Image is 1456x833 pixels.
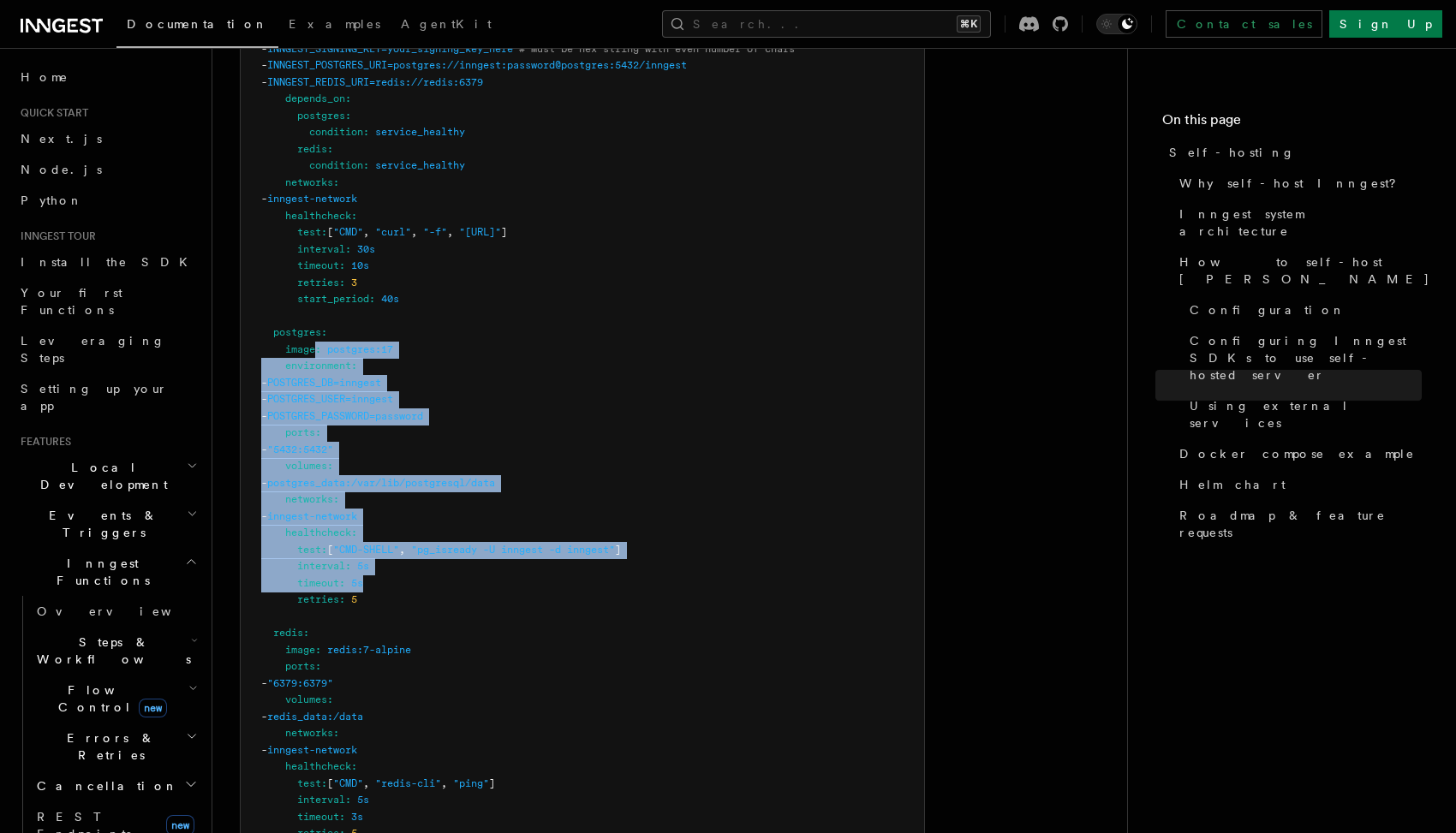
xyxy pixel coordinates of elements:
[1162,110,1422,137] h4: On this page
[399,544,405,556] span: ,
[339,593,345,605] span: :
[303,627,309,639] span: :
[285,660,315,672] span: ports
[453,777,489,789] span: "ping"
[297,794,345,806] span: interval
[315,343,321,355] span: :
[1173,168,1422,199] a: Why self-host Inngest?
[1162,137,1422,168] a: Self-hosting
[285,693,327,705] span: volumes
[297,293,369,305] span: start_period
[261,43,267,55] span: -
[1173,438,1422,469] a: Docker compose example
[1179,507,1422,541] span: Roadmap & feature requests
[1190,301,1346,318] span: Configuration
[327,226,333,238] span: [
[345,92,351,104] span: :
[327,343,393,355] span: postgres:17
[285,527,351,538] span: healthcheck
[297,243,345,255] span: interval
[411,226,417,238] span: ,
[14,435,71,449] span: Features
[267,76,483,88] span: INNGEST_REDIS_URI=redis://redis:6379
[297,259,339,271] span: timeout
[21,286,122,317] span: Your first Functions
[267,393,393,405] span: POSTGRES_USER=inngest
[285,343,315,355] span: image
[369,293,375,305] span: :
[297,143,327,155] span: redis
[285,727,333,739] span: networks
[345,560,351,572] span: :
[375,159,465,171] span: service_healthy
[357,560,369,572] span: 5s
[285,360,351,372] span: environment
[285,426,315,438] span: ports
[285,176,333,188] span: networks
[309,159,363,171] span: condition
[14,555,185,589] span: Inngest Functions
[1190,397,1422,431] span: Using external services
[285,493,333,505] span: networks
[381,293,399,305] span: 40s
[321,326,327,338] span: :
[1179,445,1415,462] span: Docker compose example
[327,644,411,656] span: redis:7-alpine
[30,675,201,723] button: Flow Controlnew
[30,723,201,771] button: Errors & Retries
[30,777,178,794] span: Cancellation
[267,477,495,489] span: postgres_data:/var/lib/postgresql/data
[321,544,327,556] span: :
[1169,144,1295,161] span: Self-hosting
[297,577,339,589] span: timeout
[351,277,357,289] span: 3
[501,226,507,238] span: ]
[333,226,363,238] span: "CMD"
[297,277,339,289] span: retries
[363,777,369,789] span: ,
[363,159,369,171] span: :
[297,593,339,605] span: retries
[297,544,321,556] span: test
[285,644,315,656] span: image
[357,243,375,255] span: 30s
[315,660,321,672] span: :
[14,452,201,500] button: Local Development
[30,771,201,801] button: Cancellation
[267,510,357,522] span: inngest-network
[261,744,267,756] span: -
[1179,205,1422,240] span: Inngest system architecture
[261,377,267,389] span: -
[267,43,513,55] span: INNGEST_SIGNING_KEY=your_signing_key_here
[261,393,267,405] span: -
[339,811,345,823] span: :
[351,259,369,271] span: 10s
[459,226,501,238] span: "[URL]"
[285,460,327,472] span: volumes
[267,193,357,205] span: inngest-network
[261,711,267,723] span: -
[297,777,321,789] span: test
[297,560,345,572] span: interval
[339,577,345,589] span: :
[1190,332,1422,384] span: Configuring Inngest SDKs to use self-hosted server
[30,634,191,668] span: Steps & Workflows
[30,681,188,716] span: Flow Control
[267,744,357,756] span: inngest-network
[289,17,380,31] span: Examples
[351,811,363,823] span: 3s
[315,644,321,656] span: :
[345,243,351,255] span: :
[14,123,201,154] a: Next.js
[278,5,391,46] a: Examples
[327,544,333,556] span: [
[351,760,357,772] span: :
[615,544,621,556] span: ]
[333,727,339,739] span: :
[261,59,267,71] span: -
[14,548,201,596] button: Inngest Functions
[339,277,345,289] span: :
[267,443,333,455] span: "5432:5432"
[1173,500,1422,548] a: Roadmap & feature requests
[14,459,187,493] span: Local Development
